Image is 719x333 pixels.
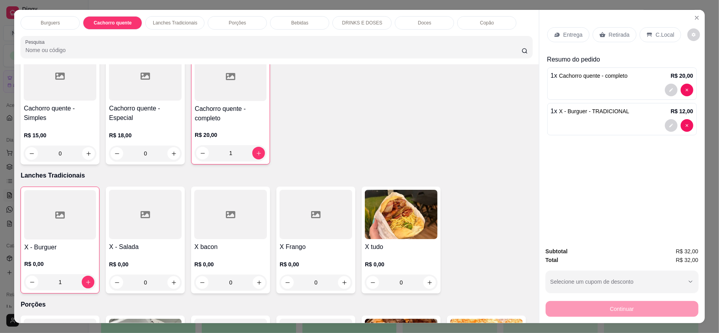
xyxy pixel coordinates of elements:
[656,31,674,39] p: C.Local
[94,20,131,26] p: Cachorro quente
[21,300,532,309] p: Porções
[194,260,267,268] p: R$ 0,00
[551,71,628,80] p: 1 x
[109,131,182,139] p: R$ 18,00
[342,20,382,26] p: DRINKS E DOSES
[671,72,693,80] p: R$ 20,00
[365,190,437,239] img: product-image
[687,28,700,41] button: decrease-product-quantity
[665,84,678,96] button: decrease-product-quantity
[559,108,629,114] span: X - Burguer - TRADICIONAL
[291,20,308,26] p: Bebidas
[109,242,182,252] h4: X - Salada
[676,247,698,256] span: R$ 32,00
[551,107,629,116] p: 1 x
[41,20,60,26] p: Burguers
[365,260,437,268] p: R$ 0,00
[418,20,431,26] p: Doces
[546,271,698,293] button: Selecione um cupom de desconto
[195,131,267,139] p: R$ 20,00
[365,242,437,252] h4: X tudo
[563,31,583,39] p: Entrega
[609,31,630,39] p: Retirada
[547,55,697,64] p: Resumo do pedido
[21,171,532,180] p: Lanches Tradicionais
[546,248,568,254] strong: Subtotal
[480,20,494,26] p: Copão
[194,242,267,252] h4: X bacon
[109,104,182,123] h4: Cachorro quente - Especial
[546,257,558,263] strong: Total
[25,39,47,45] label: Pesquisa
[280,260,352,268] p: R$ 0,00
[665,119,678,132] button: decrease-product-quantity
[681,119,693,132] button: decrease-product-quantity
[25,46,521,54] input: Pesquisa
[24,260,96,268] p: R$ 0,00
[24,243,96,252] h4: X - Burguer
[676,256,698,264] span: R$ 32,00
[559,73,628,79] span: Cachorro quente - completo
[229,20,246,26] p: Porções
[24,104,96,123] h4: Cachorro quente - Simples
[691,11,703,24] button: Close
[153,20,197,26] p: Lanches Tradicionais
[24,131,96,139] p: R$ 15,00
[671,107,693,115] p: R$ 12,00
[681,84,693,96] button: decrease-product-quantity
[109,260,182,268] p: R$ 0,00
[280,242,352,252] h4: X Frango
[195,104,267,123] h4: Cachorro quente - completo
